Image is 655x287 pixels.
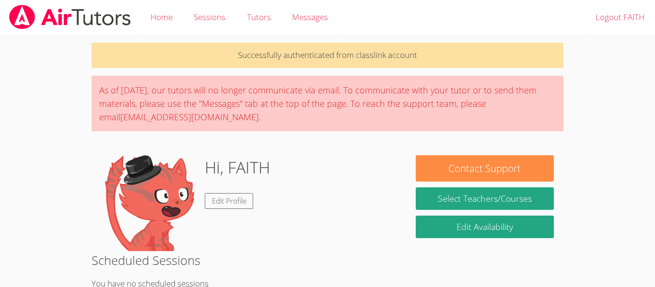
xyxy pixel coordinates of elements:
div: As of [DATE], our tutors will no longer communicate via email. To communicate with your tutor or ... [92,76,563,131]
h1: Hi, FAITH [205,155,270,180]
a: Edit Profile [205,193,254,209]
img: airtutors_banner-c4298cdbf04f3fff15de1276eac7730deb9818008684d7c2e4769d2f7ddbe033.png [8,5,132,29]
a: Select Teachers/Courses [416,187,554,210]
p: Successfully authenticated from classlink account [92,43,563,68]
span: Messages [292,11,328,23]
button: Contact Support [416,155,554,182]
a: Edit Availability [416,216,554,238]
h2: Scheduled Sessions [92,251,563,269]
img: default.png [101,155,197,251]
